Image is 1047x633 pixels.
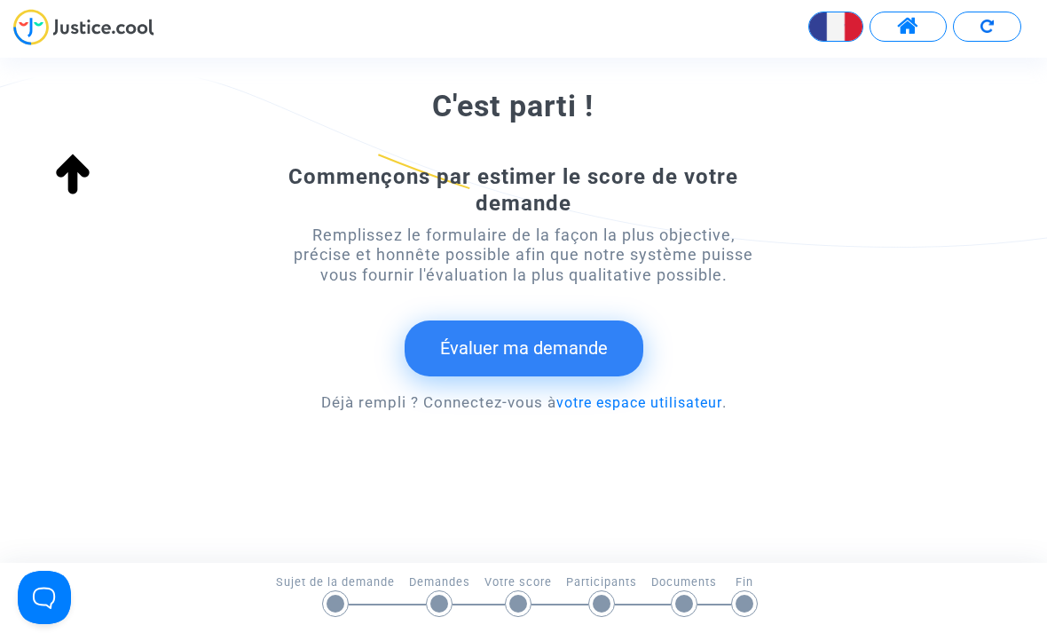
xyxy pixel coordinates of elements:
[13,9,154,45] img: jc-logo.svg
[808,12,863,42] button: Changer la langue
[18,571,71,624] iframe: Help Scout Beacon - Open
[980,20,994,33] img: Recommencer le formulaire
[870,12,947,42] button: Accéder à mon espace utilisateur
[288,92,760,119] div: C'est parti !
